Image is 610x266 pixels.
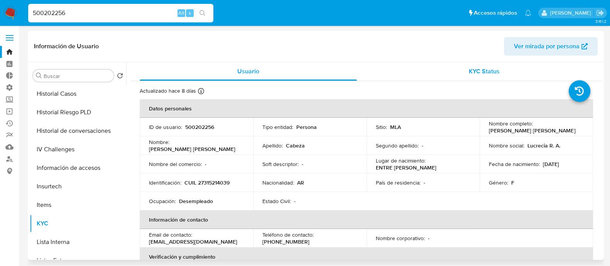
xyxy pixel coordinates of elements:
p: Sitio : [376,124,387,130]
th: Verificación y cumplimiento [140,247,593,266]
span: Alt [178,9,184,17]
button: Historial de conversaciones [30,122,126,140]
a: Salir [596,9,604,17]
button: Insurtech [30,177,126,196]
p: Identificación : [149,179,181,186]
h1: Información de Usuario [34,42,99,50]
p: País de residencia : [376,179,421,186]
p: Ocupación : [149,198,176,205]
span: Ver mirada por persona [514,37,580,56]
p: Actualizado hace 8 días [140,87,196,95]
p: [PERSON_NAME] [PERSON_NAME] [489,127,575,134]
p: [DATE] [543,161,559,168]
span: KYC Status [469,67,500,76]
p: Nacionalidad : [262,179,294,186]
button: Buscar [36,73,42,79]
p: Desempleado [179,198,213,205]
button: Items [30,196,126,214]
p: Email de contacto : [149,231,192,238]
p: Género : [489,179,508,186]
button: IV Challenges [30,140,126,159]
p: Teléfono de contacto : [262,231,314,238]
p: [PERSON_NAME] [PERSON_NAME] [149,146,235,152]
button: Volver al orden por defecto [117,73,123,81]
p: Nombre del comercio : [149,161,202,168]
p: CUIL 27315214039 [184,179,230,186]
button: Ver mirada por persona [504,37,598,56]
p: Cabeza [286,142,305,149]
p: Nombre social : [489,142,524,149]
button: Lista Interna [30,233,126,251]
p: - [424,179,425,186]
input: Buscar usuario o caso... [28,8,213,18]
button: Historial Casos [30,85,126,103]
p: Tipo entidad : [262,124,293,130]
p: Estado Civil : [262,198,291,205]
p: - [428,235,429,242]
input: Buscar [44,73,111,80]
p: [EMAIL_ADDRESS][DOMAIN_NAME] [149,238,237,245]
p: Lucrecia R. A. [527,142,560,149]
button: Información de accesos [30,159,126,177]
span: Usuario [237,67,259,76]
p: 500202256 [185,124,214,130]
p: AR [297,179,304,186]
p: [PHONE_NUMBER] [262,238,309,245]
p: Persona [296,124,317,130]
p: Nombre : [149,139,169,146]
p: Segundo apellido : [376,142,419,149]
button: Historial Riesgo PLD [30,103,126,122]
p: Apellido : [262,142,283,149]
th: Datos personales [140,99,593,118]
p: Fecha de nacimiento : [489,161,540,168]
p: yanina.loff@mercadolibre.com [550,9,593,17]
p: Nombre completo : [489,120,533,127]
p: F [511,179,514,186]
p: ENTRE [PERSON_NAME] [376,164,436,171]
button: search-icon [194,8,210,19]
p: - [205,161,206,168]
button: KYC [30,214,126,233]
a: Notificaciones [525,10,531,16]
p: ID de usuario : [149,124,182,130]
p: Nombre corporativo : [376,235,425,242]
span: Accesos rápidos [474,9,517,17]
span: s [189,9,191,17]
p: - [294,198,296,205]
p: Lugar de nacimiento : [376,157,426,164]
th: Información de contacto [140,210,593,229]
p: MLA [390,124,401,130]
p: - [302,161,303,168]
p: Soft descriptor : [262,161,299,168]
p: - [422,142,423,149]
